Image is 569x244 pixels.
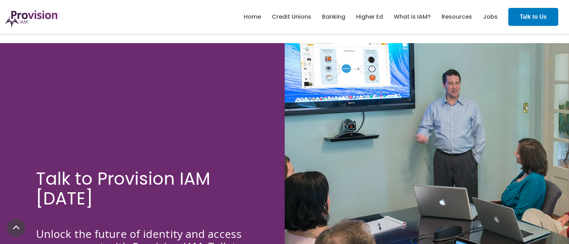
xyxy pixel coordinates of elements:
[520,14,547,20] strong: Talk to Us
[483,11,498,23] a: Jobs
[5,10,59,27] img: ProvisionIAM-Logo-Purple
[442,11,472,23] a: Resources
[322,11,345,23] a: Banking
[272,11,311,23] a: Credit Unions
[244,11,261,23] a: Home
[36,167,210,211] span: Talk to Provision IAM [DATE]
[394,11,431,23] a: What is IAM?
[356,11,383,23] a: Higher Ed
[508,8,558,26] a: Talk to Us
[238,5,503,28] nav: menu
